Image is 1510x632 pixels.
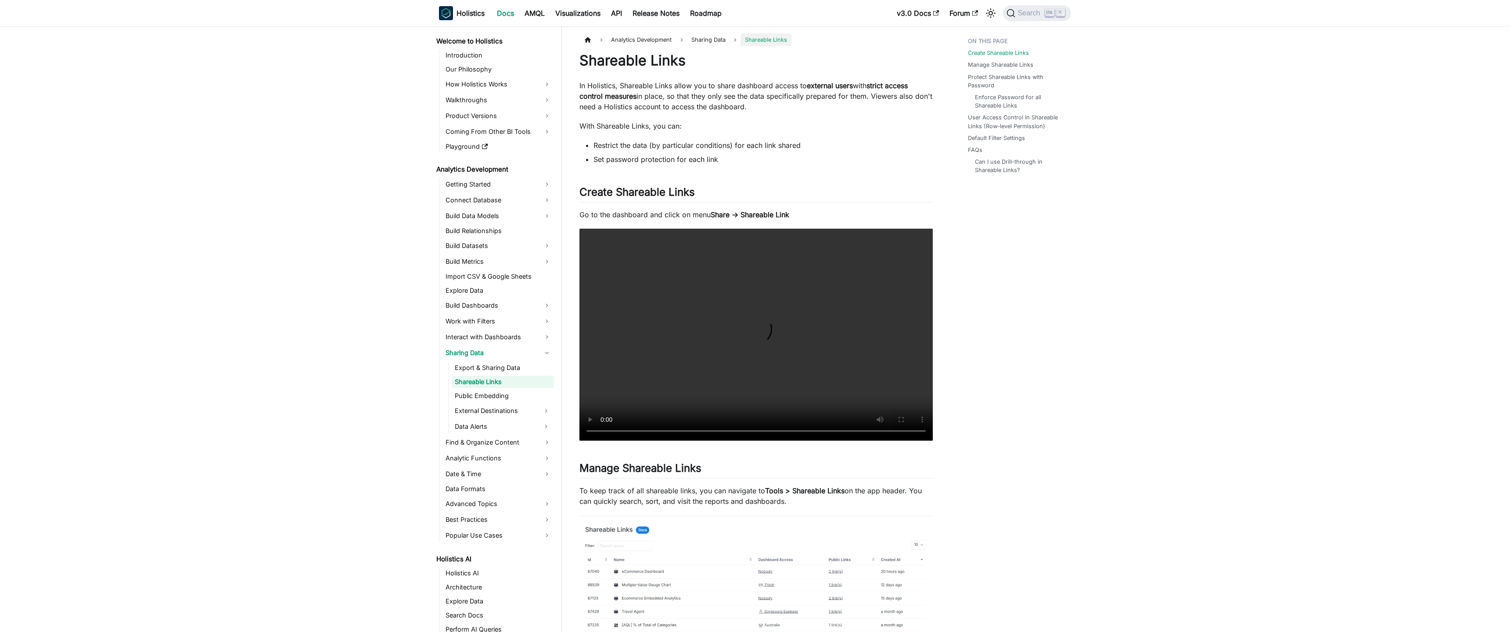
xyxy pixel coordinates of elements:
[443,63,554,75] a: Our Philosophy
[579,209,933,220] p: Go to the dashboard and click on menu
[1056,9,1065,17] kbd: K
[443,225,554,237] a: Build Relationships
[975,158,1062,174] a: Can I use Drill-through in Shareable Links?
[711,210,789,219] strong: Share → Shareable Link
[944,6,983,20] a: Forum
[607,33,676,46] span: Analytics Development
[579,80,933,112] p: In Holistics, Shareable Links allow you to share dashboard access to with in place, so that they ...
[443,270,554,283] a: Import CSV & Google Sheets
[579,121,933,131] p: With Shareable Links, you can:
[807,81,853,90] strong: external users
[579,485,933,506] p: To keep track of all shareable links, you can navigate to on the app header. You can quickly sear...
[443,330,554,344] a: Interact with Dashboards
[443,435,554,449] a: Find & Organize Content
[593,154,933,165] li: Set password protection for each link
[579,186,933,202] h2: Create Shareable Links
[968,49,1029,57] a: Create Shareable Links
[443,125,554,139] a: Coming From Other BI Tools
[765,486,845,495] strong: Tools > Shareable Links
[443,239,554,253] a: Build Datasets
[434,163,554,176] a: Analytics Development
[443,346,554,360] a: Sharing Data
[443,77,554,91] a: How Holistics Works
[519,6,550,20] a: AMQL
[579,462,933,478] h2: Manage Shareable Links
[687,33,730,46] span: Sharing Data
[968,134,1025,142] a: Default Filter Settings
[685,6,727,20] a: Roadmap
[443,193,554,207] a: Connect Database
[443,595,554,607] a: Explore Data
[579,52,933,69] h1: Shareable Links
[443,298,554,312] a: Build Dashboards
[443,177,554,191] a: Getting Started
[443,209,554,223] a: Build Data Models
[892,6,944,20] a: v3.0 Docs
[452,390,554,402] a: Public Embedding
[968,73,1066,90] a: Protect Shareable Links with Password
[434,35,554,47] a: Welcome to Holistics
[593,140,933,151] li: Restrict the data (by particular conditions) for each link shared
[975,93,1062,110] a: Enforce Password for all Shareable Links
[443,284,554,297] a: Explore Data
[443,483,554,495] a: Data Formats
[741,33,791,46] span: Shareable Links
[443,140,554,153] a: Playground
[984,6,998,20] button: Switch between dark and light mode (currently light mode)
[538,420,554,434] button: Expand sidebar category 'Data Alerts'
[443,513,554,527] a: Best Practices
[439,6,453,20] img: Holistics
[968,113,1066,130] a: User Access Control in Shareable Links (Row-level Permission)
[443,93,554,107] a: Walkthroughs
[1003,5,1071,21] button: Search (Ctrl+K)
[606,6,627,20] a: API
[579,229,933,441] video: Your browser does not support embedding video, but you can .
[443,581,554,593] a: Architecture
[434,553,554,565] a: Holistics AI
[443,49,554,61] a: Introduction
[452,404,538,418] a: External Destinations
[443,451,554,465] a: Analytic Functions
[627,6,685,20] a: Release Notes
[579,33,933,46] nav: Breadcrumbs
[443,467,554,481] a: Date & Time
[430,26,562,632] nav: Docs sidebar
[443,255,554,269] a: Build Metrics
[968,146,982,154] a: FAQs
[538,404,554,418] button: Expand sidebar category 'External Destinations'
[439,6,485,20] a: HolisticsHolistics
[443,528,554,542] a: Popular Use Cases
[443,609,554,621] a: Search Docs
[457,8,485,18] b: Holistics
[443,497,554,511] a: Advanced Topics
[968,61,1033,69] a: Manage Shareable Links
[452,420,538,434] a: Data Alerts
[1015,9,1046,17] span: Search
[452,362,554,374] a: Export & Sharing Data
[443,567,554,579] a: Holistics AI
[550,6,606,20] a: Visualizations
[443,314,554,328] a: Work with Filters
[452,376,554,388] a: Shareable Links
[443,109,554,123] a: Product Versions
[579,33,596,46] a: Home page
[492,6,519,20] a: Docs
